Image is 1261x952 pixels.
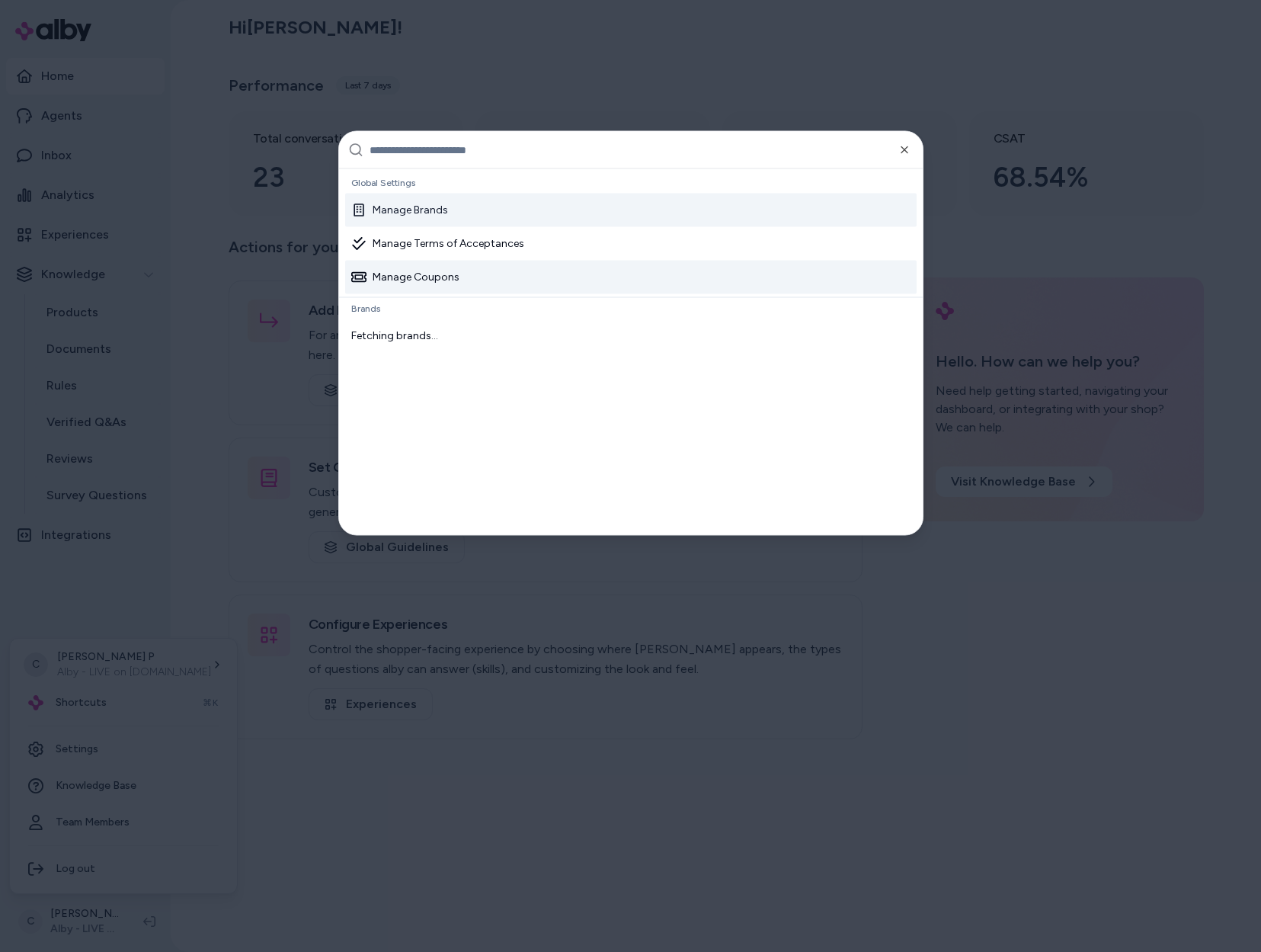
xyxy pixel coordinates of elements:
div: Manage Brands [351,203,448,218]
div: Manage Coupons [351,270,459,285]
div: Fetching brands... [345,319,917,353]
div: Brands [345,298,917,319]
div: Manage Terms of Acceptances [351,236,524,252]
div: Global Settings [345,172,917,194]
div: Suggestions [339,169,923,535]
